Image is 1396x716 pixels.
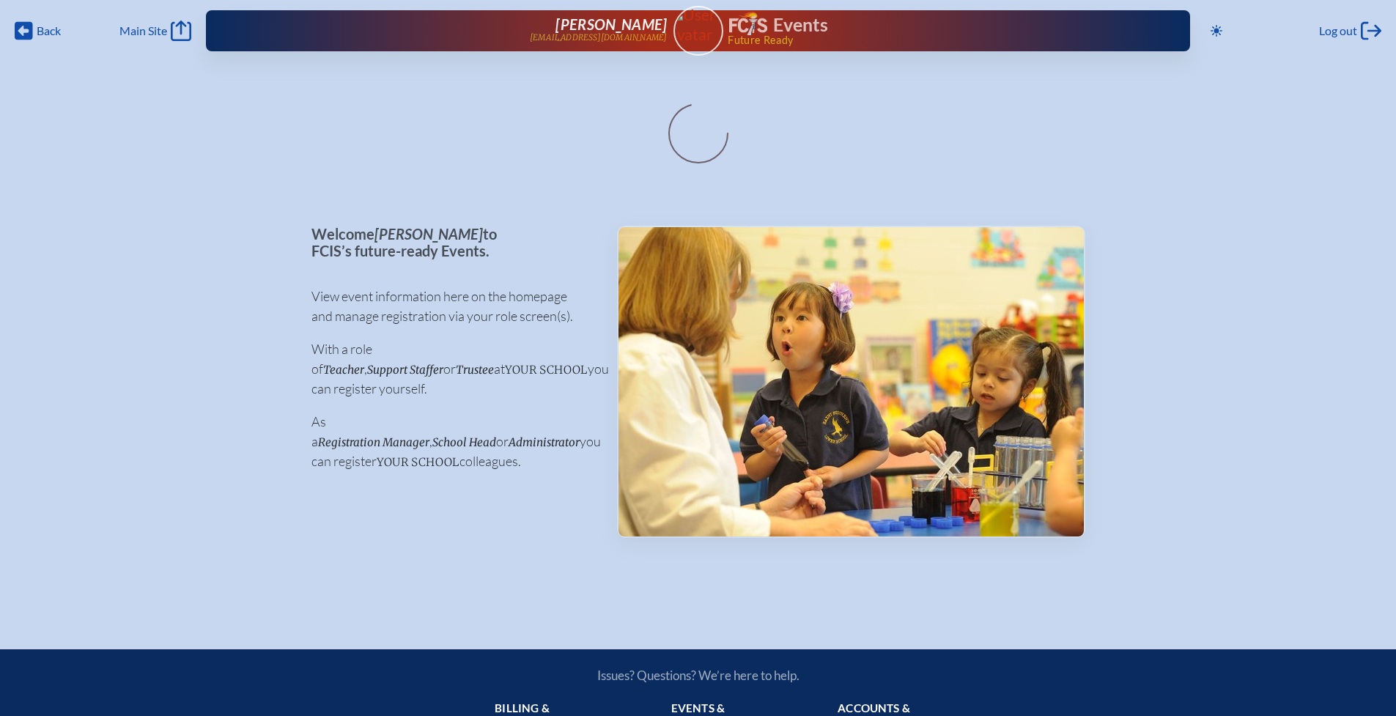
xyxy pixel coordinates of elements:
[728,35,1143,45] span: Future Ready
[311,226,594,259] p: Welcome to FCIS’s future-ready Events.
[729,12,1144,45] div: FCIS Events — Future ready
[119,21,191,41] a: Main Site
[318,435,429,449] span: Registration Manager
[377,455,459,469] span: your school
[456,363,494,377] span: Trustee
[37,23,61,38] span: Back
[367,363,443,377] span: Support Staffer
[673,6,723,56] a: User Avatar
[667,5,729,44] img: User Avatar
[509,435,580,449] span: Administrator
[323,363,364,377] span: Teacher
[530,33,668,43] p: [EMAIL_ADDRESS][DOMAIN_NAME]
[440,668,956,683] p: Issues? Questions? We’re here to help.
[311,339,594,399] p: With a role of , or at you can register yourself.
[311,412,594,471] p: As a , or you can register colleagues.
[505,363,588,377] span: your school
[311,287,594,326] p: View event information here on the homepage and manage registration via your role screen(s).
[374,225,483,243] span: [PERSON_NAME]
[555,15,667,33] span: [PERSON_NAME]
[432,435,496,449] span: School Head
[253,16,668,45] a: [PERSON_NAME][EMAIL_ADDRESS][DOMAIN_NAME]
[618,227,1084,536] img: Events
[1319,23,1357,38] span: Log out
[119,23,167,38] span: Main Site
